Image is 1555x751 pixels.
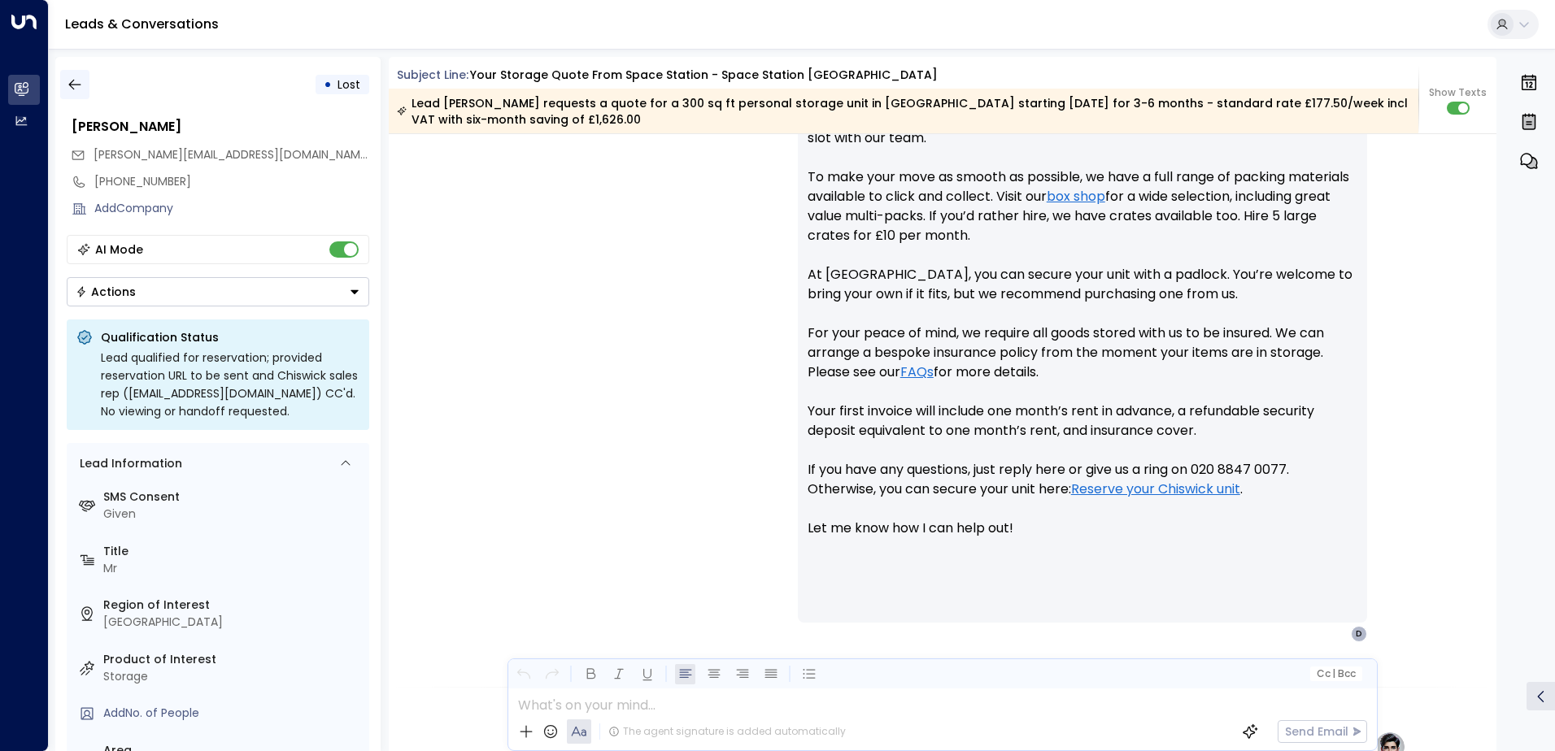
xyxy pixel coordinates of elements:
[397,67,468,83] span: Subject Line:
[103,614,363,631] div: [GEOGRAPHIC_DATA]
[103,560,363,577] div: Mr
[1316,668,1355,679] span: Cc Bcc
[608,724,846,739] div: The agent signature is added automatically
[513,664,534,684] button: Undo
[72,117,369,137] div: [PERSON_NAME]
[542,664,562,684] button: Redo
[74,455,182,472] div: Lead Information
[95,241,143,258] div: AI Mode
[103,651,363,668] label: Product of Interest
[900,362,934,382] a: FAQs
[103,668,363,685] div: Storage
[94,146,369,163] span: dan.granfield12@gmail.com
[94,146,371,163] span: [PERSON_NAME][EMAIL_ADDRESS][DOMAIN_NAME]
[103,705,363,722] div: AddNo. of People
[324,70,332,99] div: •
[76,284,136,299] div: Actions
[101,329,359,345] p: Qualification Status
[470,67,938,84] div: Your storage quote from Space Station - Space Station [GEOGRAPHIC_DATA]
[94,173,369,190] div: [PHONE_NUMBER]
[1429,85,1487,100] span: Show Texts
[103,488,363,506] label: SMS Consent
[67,277,369,306] button: Actions
[103,506,363,523] div: Given
[338,76,360,93] span: Lost
[65,15,219,33] a: Leads & Conversations
[1047,187,1105,206] a: box shop
[1332,668,1335,679] span: |
[67,277,369,306] div: Button group with a nested menu
[101,349,359,420] div: Lead qualified for reservation; provided reservation URL to be sent and Chiswick sales rep ([EMAI...
[94,200,369,217] div: AddCompany
[397,95,1409,128] div: Lead [PERSON_NAME] requests a quote for a 300 sq ft personal storage unit in [GEOGRAPHIC_DATA] st...
[103,543,363,560] label: Title
[1351,626,1367,642] div: D
[103,597,363,614] label: Region of Interest
[1309,666,1361,682] button: Cc|Bcc
[1071,480,1240,499] a: Reserve your Chiswick unit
